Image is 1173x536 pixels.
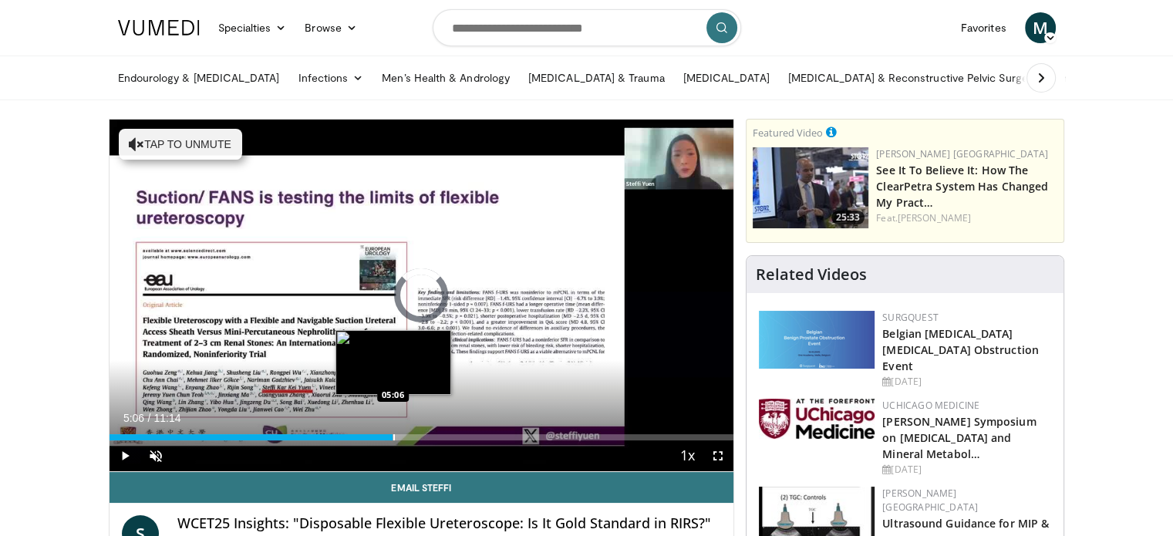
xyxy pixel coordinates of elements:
[876,163,1048,210] a: See It To Believe It: How The ClearPetra System Has Changed My Pract…
[519,62,674,93] a: [MEDICAL_DATA] & Trauma
[882,326,1039,373] a: Belgian [MEDICAL_DATA] [MEDICAL_DATA] Obstruction Event
[110,440,140,471] button: Play
[288,62,372,93] a: Infections
[209,12,296,43] a: Specialties
[295,12,366,43] a: Browse
[882,414,1036,461] a: [PERSON_NAME] Symposium on [MEDICAL_DATA] and Mineral Metabol…
[756,265,867,284] h4: Related Videos
[110,472,734,503] a: Email Steffi
[882,311,939,324] a: Surgquest
[952,12,1016,43] a: Favorites
[831,211,865,224] span: 25:33
[335,330,451,395] img: image.jpeg
[372,62,519,93] a: Men’s Health & Andrology
[703,440,733,471] button: Fullscreen
[140,440,171,471] button: Unmute
[148,412,151,424] span: /
[753,126,823,140] small: Featured Video
[753,147,868,228] a: 25:33
[110,120,734,472] video-js: Video Player
[119,129,242,160] button: Tap to unmute
[779,62,1047,93] a: [MEDICAL_DATA] & Reconstructive Pelvic Surgery
[123,412,144,424] span: 5:06
[110,434,734,440] div: Progress Bar
[759,311,875,369] img: 08d442d2-9bc4-4584-b7ef-4efa69e0f34c.png.150x105_q85_autocrop_double_scale_upscale_version-0.2.png
[672,440,703,471] button: Playback Rate
[882,463,1051,477] div: [DATE]
[1025,12,1056,43] a: M
[753,147,868,228] img: 47196b86-3779-4b90-b97e-820c3eda9b3b.150x105_q85_crop-smart_upscale.jpg
[177,515,722,532] h4: WCET25 Insights: "Disposable Flexible Ureteroscope: Is It Gold Standard in RIRS?"
[118,20,200,35] img: VuMedi Logo
[882,487,978,514] a: [PERSON_NAME] [GEOGRAPHIC_DATA]
[882,375,1051,389] div: [DATE]
[109,62,289,93] a: Endourology & [MEDICAL_DATA]
[898,211,971,224] a: [PERSON_NAME]
[876,147,1048,160] a: [PERSON_NAME] [GEOGRAPHIC_DATA]
[153,412,180,424] span: 11:14
[876,211,1057,225] div: Feat.
[759,399,875,439] img: 5f87bdfb-7fdf-48f0-85f3-b6bcda6427bf.jpg.150x105_q85_autocrop_double_scale_upscale_version-0.2.jpg
[674,62,779,93] a: [MEDICAL_DATA]
[433,9,741,46] input: Search topics, interventions
[882,399,979,412] a: UChicago Medicine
